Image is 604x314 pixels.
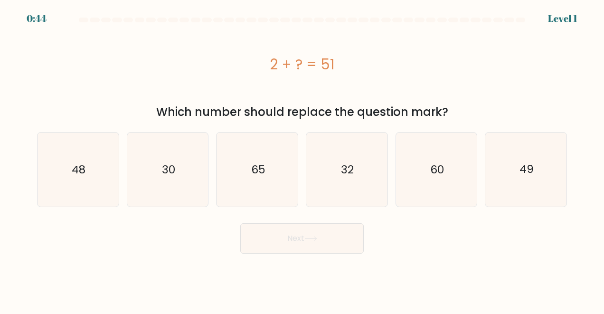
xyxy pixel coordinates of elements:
text: 65 [251,162,265,177]
div: Which number should replace the question mark? [43,104,561,121]
div: 0:44 [27,11,47,26]
button: Next [240,223,364,254]
div: Level 1 [548,11,577,26]
div: 2 + ? = 51 [37,54,567,75]
text: 32 [341,162,354,177]
text: 49 [519,162,534,177]
text: 60 [430,162,444,177]
text: 48 [72,162,85,177]
text: 30 [162,162,175,177]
